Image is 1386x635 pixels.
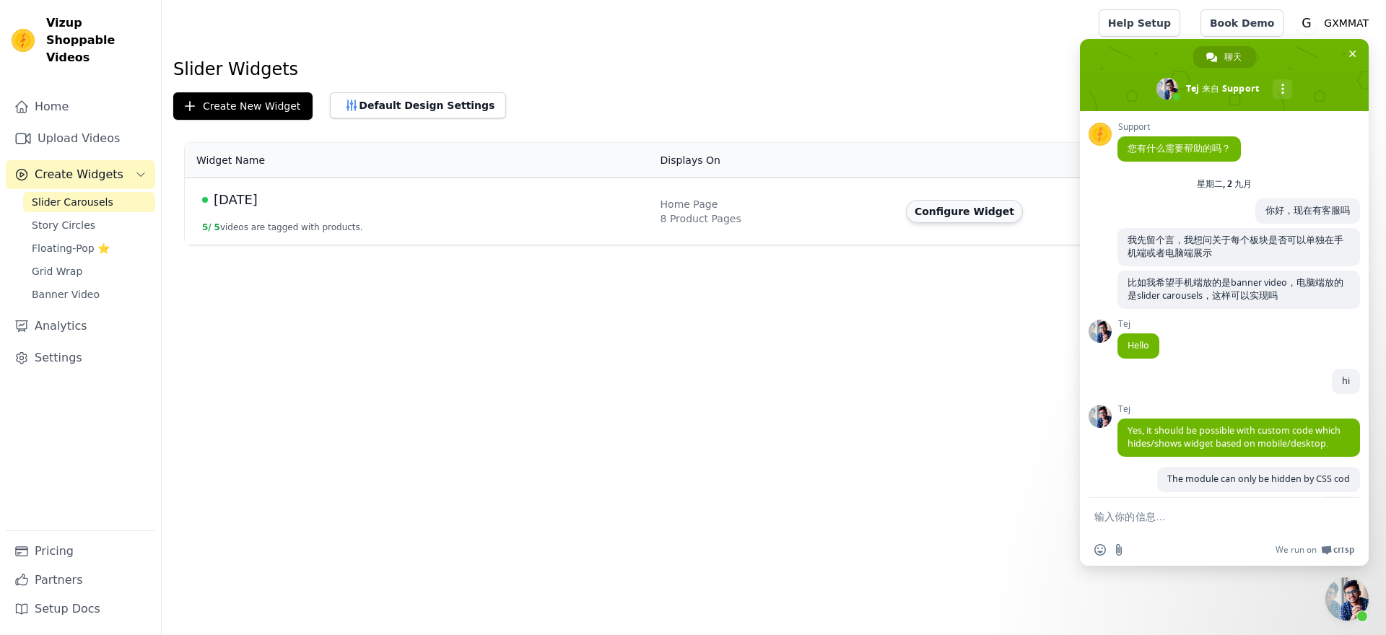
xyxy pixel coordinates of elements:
div: 更多频道 [1273,79,1292,99]
span: 5 [214,222,220,232]
button: Default Design Settings [330,92,506,118]
span: 我先留个言，我想问关于每个板块是否可以单独在手机端或者电脑端展示 [1128,234,1343,259]
span: Tej [1117,404,1360,414]
span: Yes, it should be possible with custom code which hides/shows widget based on mobile/desktop. [1128,424,1341,450]
a: Analytics [6,312,155,341]
p: GXMMAT [1318,10,1374,36]
span: Hello [1128,339,1149,351]
th: Displays On [652,143,897,178]
h1: Slider Widgets [173,58,1374,81]
span: Banner Video [32,287,100,302]
div: 星期二, 2 九月 [1197,180,1252,188]
a: Story Circles [23,215,155,235]
a: Help Setup [1099,9,1180,37]
span: Support [1117,122,1241,132]
a: Upload Videos [6,124,155,153]
a: Slider Carousels [23,192,155,212]
span: 插入表情符号 [1094,544,1106,556]
a: Settings [6,343,155,372]
span: 您有什么需要帮助的吗？ [1128,142,1231,154]
span: 5 / [202,222,212,232]
button: 5/ 5videos are tagged with products. [202,222,363,233]
a: Home [6,92,155,121]
div: 聊天 [1193,46,1256,68]
a: Book Demo [1200,9,1283,37]
span: hi [1342,375,1350,387]
span: We run on [1276,544,1317,556]
a: Floating-Pop ⭐ [23,238,155,258]
span: Vizup Shoppable Videos [46,14,149,66]
div: Home Page [661,197,889,211]
span: Story Circles [32,218,95,232]
a: Pricing [6,537,155,566]
div: 8 Product Pages [661,211,889,226]
textarea: 输入你的信息… [1094,510,1322,523]
span: Create Widgets [35,166,123,183]
div: 关闭聊天 [1325,577,1369,621]
button: G GXMMAT [1295,10,1374,36]
span: 关闭聊天 [1345,46,1360,61]
span: Grid Wrap [32,264,82,279]
span: Tej [1117,319,1159,329]
button: Create New Widget [173,92,313,120]
a: Grid Wrap [23,261,155,281]
a: We run onCrisp [1276,544,1354,556]
button: Configure Widget [906,200,1023,223]
span: [DATE] [214,190,258,210]
span: 发送文件 [1113,544,1125,556]
th: Widget Name [185,143,652,178]
img: Vizup [12,29,35,52]
span: Crisp [1333,544,1354,556]
span: Live Published [202,197,208,203]
span: 聊天 [1224,46,1242,68]
span: Slider Carousels [32,195,113,209]
a: Banner Video [23,284,155,305]
span: The module can only be hidden by CSS cod [1167,473,1350,485]
span: Floating-Pop ⭐ [32,241,110,255]
a: Partners [6,566,155,595]
span: 比如我希望手机端放的是banner video，电脑端放的是slider carousels，这样可以实现吗 [1128,276,1343,302]
span: 你好，现在有客服吗 [1265,204,1350,216]
a: Setup Docs [6,595,155,623]
text: G [1302,16,1312,30]
button: Create Widgets [6,160,155,189]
